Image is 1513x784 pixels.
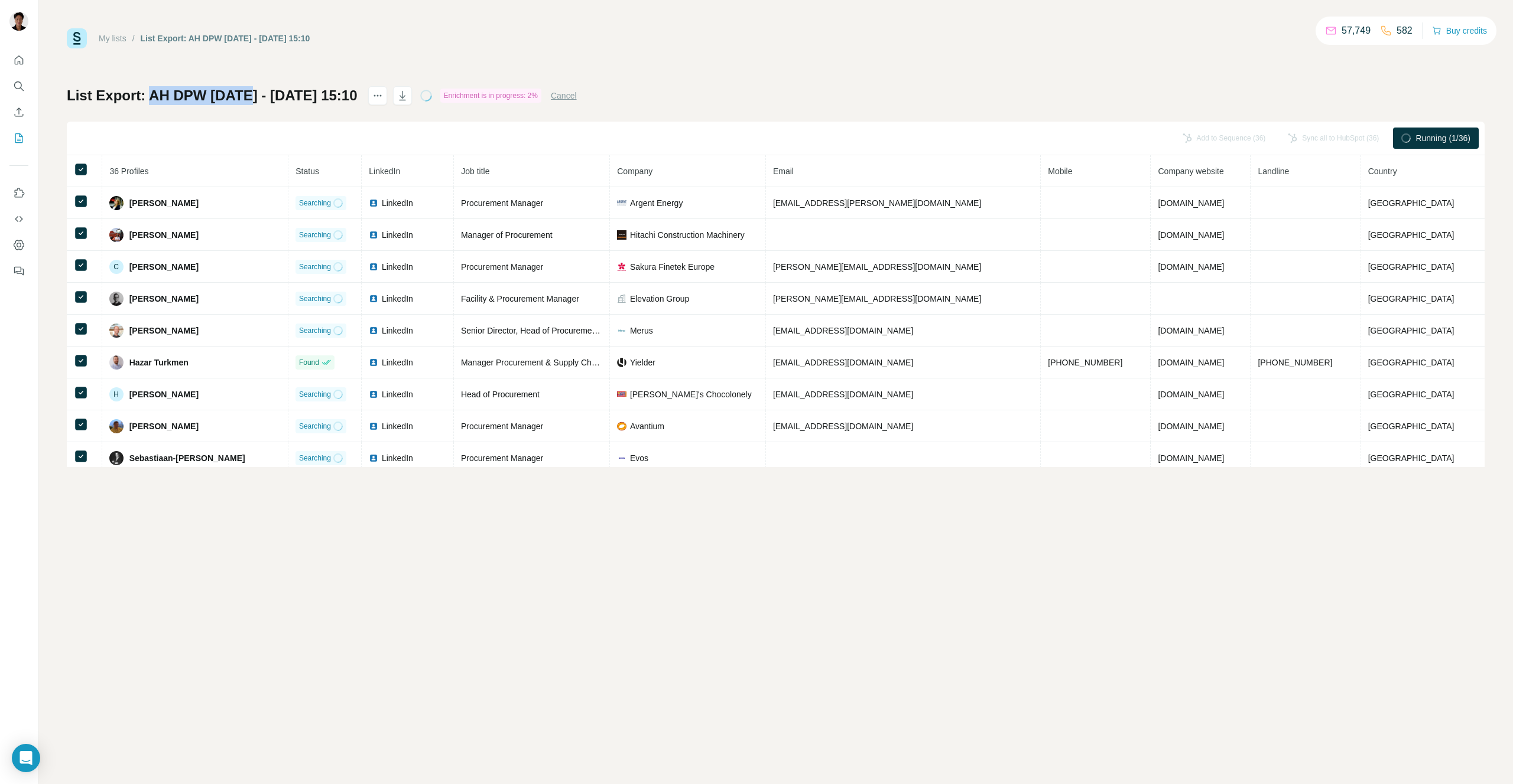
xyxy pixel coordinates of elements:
span: [DOMAIN_NAME] [1158,262,1224,272]
img: LinkedIn logo [369,358,378,367]
img: LinkedIn logo [369,453,378,463]
span: Searching [299,389,331,400]
span: Procurement Manager [461,453,543,463]
span: Searching [299,230,331,240]
img: company-logo [617,422,626,431]
button: My lists [9,128,28,149]
img: company-logo [617,230,626,240]
button: actions [368,86,387,105]
span: LinkedIn [382,197,413,209]
span: [GEOGRAPHIC_DATA] [1368,326,1454,335]
span: [EMAIL_ADDRESS][DOMAIN_NAME] [773,390,913,399]
span: Merus [630,325,653,337]
div: Enrichment is in progress: 2% [440,89,541,103]
span: LinkedIn [382,261,413,273]
img: Avatar [109,451,124,465]
img: company-logo [617,262,626,272]
img: LinkedIn logo [369,294,378,303]
span: Yielder [630,357,655,368]
span: Company website [1158,166,1223,176]
span: [GEOGRAPHIC_DATA] [1368,294,1454,303]
span: Company [617,166,652,176]
span: [PERSON_NAME] [129,197,199,209]
img: Avatar [9,12,28,31]
button: Cancel [551,90,577,102]
img: LinkedIn logo [369,326,378,335]
span: LinkedIn [382,229,413,241]
span: Searching [299,421,331,432]
span: Searching [299,198,331,208]
span: Running (1/36) [1415,132,1470,144]
button: Dashboard [9,234,28,256]
h1: List Export: AH DPW [DATE] - [DATE] 15:10 [67,86,358,105]
span: Elevation Group [630,293,689,305]
span: [EMAIL_ADDRESS][DOMAIN_NAME] [773,326,913,335]
img: LinkedIn logo [369,422,378,431]
div: H [109,387,124,401]
span: Facility & Procurement Manager [461,294,579,303]
span: [DOMAIN_NAME] [1158,358,1224,367]
button: Buy credits [1432,22,1487,39]
span: LinkedIn [382,325,413,337]
span: [GEOGRAPHIC_DATA] [1368,422,1454,431]
span: [PERSON_NAME] [129,293,199,305]
li: / [132,32,135,44]
div: C [109,260,124,274]
button: Feedback [9,260,28,282]
span: Landline [1258,166,1289,176]
span: Procurement Manager [461,422,543,431]
img: Avatar [109,355,124,370]
span: [GEOGRAPHIC_DATA] [1368,262,1454,272]
span: [PERSON_NAME]'s Chocolonely [630,388,752,400]
span: Procurement Manager [461,262,543,272]
span: LinkedIn [382,452,413,464]
button: Use Surfe API [9,208,28,230]
span: Status [296,166,319,176]
button: Search [9,76,28,97]
span: Argent Energy [630,197,683,209]
p: 57,749 [1342,24,1371,38]
span: [DOMAIN_NAME] [1158,453,1224,463]
span: Job title [461,166,489,176]
span: LinkedIn [369,166,400,176]
span: LinkedIn [382,357,413,368]
span: [PERSON_NAME][EMAIL_ADDRESS][DOMAIN_NAME] [773,294,981,303]
span: [EMAIL_ADDRESS][DOMAIN_NAME] [773,422,913,431]
span: [PERSON_NAME] [129,325,199,337]
img: LinkedIn logo [369,262,378,272]
img: Avatar [109,292,124,306]
span: Searching [299,453,331,463]
span: [EMAIL_ADDRESS][DOMAIN_NAME] [773,358,913,367]
span: [DOMAIN_NAME] [1158,390,1224,399]
button: Use Surfe on LinkedIn [9,182,28,204]
span: Mobile [1048,166,1072,176]
span: [GEOGRAPHIC_DATA] [1368,230,1454,240]
span: [PERSON_NAME] [129,388,199,400]
img: company-logo [617,326,626,335]
span: [GEOGRAPHIC_DATA] [1368,390,1454,399]
img: company-logo [617,198,626,208]
img: LinkedIn logo [369,198,378,208]
span: Manager of Procurement [461,230,553,240]
span: Searching [299,262,331,272]
span: Sakura Finetek Europe [630,261,715,273]
button: Enrich CSV [9,102,28,123]
span: [DOMAIN_NAME] [1158,198,1224,208]
span: [PERSON_NAME] [129,229,199,241]
span: [GEOGRAPHIC_DATA] [1368,453,1454,463]
span: 36 Profiles [109,166,148,176]
span: Head of Procurement [461,390,540,399]
span: [PERSON_NAME] [129,420,199,432]
span: [EMAIL_ADDRESS][PERSON_NAME][DOMAIN_NAME] [773,198,981,208]
p: 582 [1397,24,1413,38]
span: [GEOGRAPHIC_DATA] [1368,198,1454,208]
img: company-logo [617,358,626,367]
img: LinkedIn logo [369,230,378,240]
span: Searching [299,325,331,336]
span: [GEOGRAPHIC_DATA] [1368,358,1454,367]
span: LinkedIn [382,293,413,305]
span: LinkedIn [382,388,413,400]
img: Surfe Logo [67,28,87,48]
div: List Export: AH DPW [DATE] - [DATE] 15:10 [141,32,310,44]
span: Senior Director, Head of Procurement & Supplier Management [461,326,690,335]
